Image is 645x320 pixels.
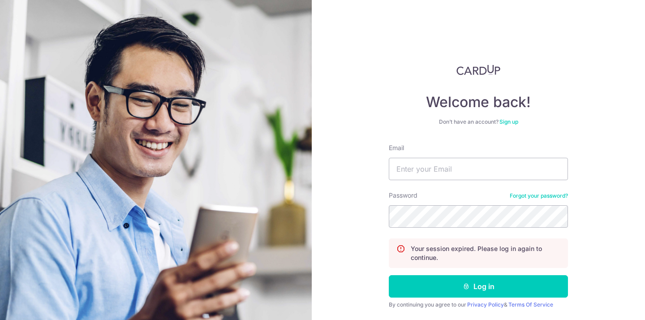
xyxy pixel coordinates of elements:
img: CardUp Logo [456,65,500,75]
a: Terms Of Service [508,301,553,308]
div: By continuing you agree to our & [389,301,568,308]
input: Enter your Email [389,158,568,180]
div: Don’t have an account? [389,118,568,125]
a: Forgot your password? [510,192,568,199]
p: Your session expired. Please log in again to continue. [411,244,560,262]
a: Privacy Policy [467,301,504,308]
button: Log in [389,275,568,298]
label: Password [389,191,417,200]
a: Sign up [499,118,518,125]
h4: Welcome back! [389,93,568,111]
label: Email [389,143,404,152]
